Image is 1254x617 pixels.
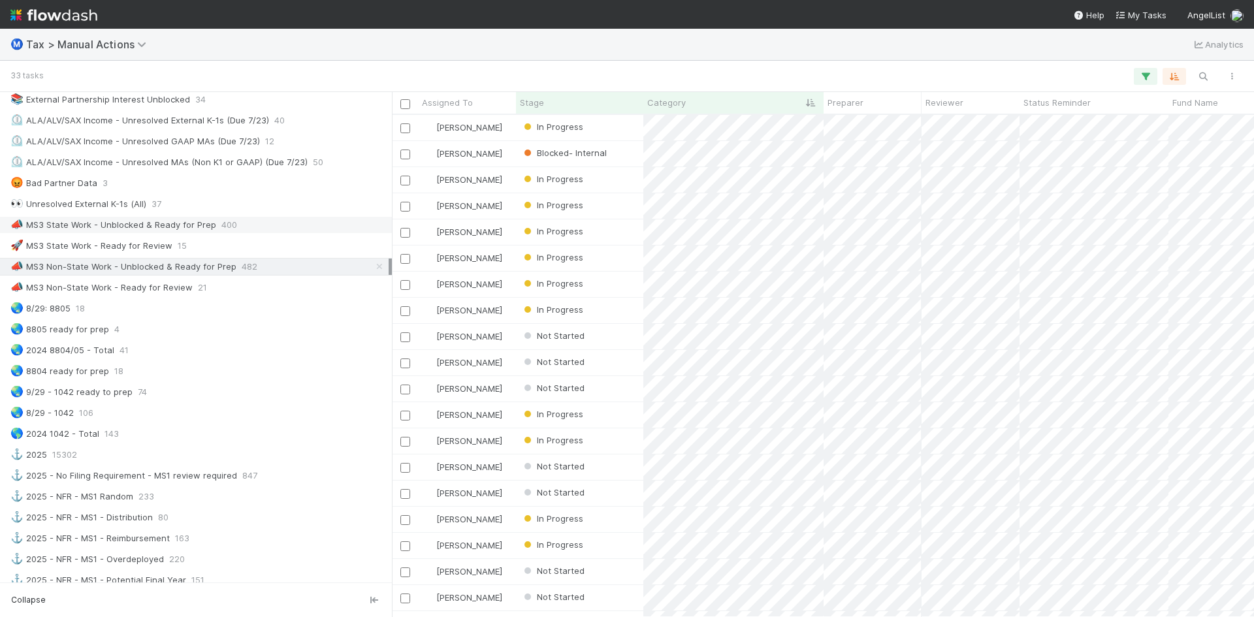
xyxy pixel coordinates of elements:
div: Unresolved External K-1s (All) [10,196,146,212]
span: In Progress [521,174,583,184]
span: Stage [520,96,544,109]
div: [PERSON_NAME] [423,251,502,264]
span: 34 [195,91,206,108]
span: 📣 [10,219,24,230]
input: Toggle Row Selected [400,437,410,447]
span: [PERSON_NAME] [436,148,502,159]
span: 📣 [10,261,24,272]
div: [PERSON_NAME] [423,591,502,604]
span: [PERSON_NAME] [436,331,502,341]
div: [PERSON_NAME] [423,486,502,499]
div: External Partnership Interest Unblocked [10,91,190,108]
div: In Progress [521,303,583,316]
span: 🚀 [10,240,24,251]
span: [PERSON_NAME] [436,566,502,577]
span: ⚓ [10,449,24,460]
div: ALA/ALV/SAX Income - Unresolved GAAP MAs (Due 7/23) [10,133,260,150]
img: avatar_711f55b7-5a46-40da-996f-bc93b6b86381.png [424,566,434,577]
div: [PERSON_NAME] [423,382,502,395]
span: 🌏 [10,344,24,355]
div: 2025 - NFR - MS1 - Reimbursement [10,530,170,546]
span: Not Started [521,565,585,576]
span: 🌏 [10,302,24,313]
div: [PERSON_NAME] [423,173,502,186]
span: 😡 [10,177,24,188]
div: [PERSON_NAME] [423,121,502,134]
img: avatar_e41e7ae5-e7d9-4d8d-9f56-31b0d7a2f4fd.png [424,200,434,211]
span: Not Started [521,487,585,498]
div: 8804 ready for prep [10,363,109,379]
span: 4 [114,321,120,338]
input: Toggle Row Selected [400,280,410,290]
div: ALA/ALV/SAX Income - Unresolved External K-1s (Due 7/23) [10,112,269,129]
input: Toggle Row Selected [400,463,410,473]
span: Blocked- Internal [521,148,607,158]
img: avatar_711f55b7-5a46-40da-996f-bc93b6b86381.png [424,488,434,498]
span: [PERSON_NAME] [436,514,502,524]
input: Toggle Row Selected [400,358,410,368]
span: [PERSON_NAME] [436,435,502,446]
div: MS3 State Work - Unblocked & Ready for Prep [10,217,216,233]
span: ⚓ [10,511,24,522]
span: Ⓜ️ [10,39,24,50]
span: 12 [265,133,274,150]
span: Assigned To [422,96,473,109]
span: [PERSON_NAME] [436,383,502,394]
span: [PERSON_NAME] [436,540,502,550]
span: Reviewer [925,96,963,109]
span: [PERSON_NAME] [436,253,502,263]
input: Toggle Row Selected [400,567,410,577]
div: MS3 Non-State Work - Ready for Review [10,279,193,296]
div: [PERSON_NAME] [423,304,502,317]
div: Not Started [521,355,585,368]
div: In Progress [521,198,583,212]
span: 📣 [10,281,24,293]
div: In Progress [521,120,583,133]
div: Help [1073,8,1104,22]
span: 482 [242,259,257,275]
div: [PERSON_NAME] [423,513,502,526]
span: 🌏 [10,323,24,334]
input: Toggle Row Selected [400,306,410,316]
span: 📚 [10,93,24,104]
div: Not Started [521,590,585,603]
span: 233 [138,488,154,505]
span: In Progress [521,252,583,262]
div: [PERSON_NAME] [423,199,502,212]
div: [PERSON_NAME] [423,434,502,447]
span: Not Started [521,330,585,341]
span: 151 [191,572,204,588]
div: [PERSON_NAME] [423,225,502,238]
span: 3 [103,175,108,191]
img: avatar_711f55b7-5a46-40da-996f-bc93b6b86381.png [424,592,434,603]
img: avatar_66854b90-094e-431f-b713-6ac88429a2b8.png [424,122,434,133]
span: 143 [104,426,119,442]
span: [PERSON_NAME] [436,174,502,185]
div: Not Started [521,381,585,394]
img: avatar_e41e7ae5-e7d9-4d8d-9f56-31b0d7a2f4fd.png [424,227,434,237]
span: Category [647,96,686,109]
span: [PERSON_NAME] [436,488,502,498]
span: Not Started [521,356,585,367]
div: [PERSON_NAME] [423,460,502,473]
span: 🌏 [10,365,24,376]
span: Preparer [828,96,863,109]
span: 847 [242,467,257,484]
span: [PERSON_NAME] [436,357,502,368]
div: 2025 - NFR - MS1 - Overdeployed [10,551,164,567]
span: 👀 [10,198,24,209]
span: ⚓ [10,490,24,501]
span: [PERSON_NAME] [436,462,502,472]
input: Toggle Row Selected [400,202,410,212]
div: 8805 ready for prep [10,321,109,338]
span: 50 [313,154,323,170]
div: 8/29: 8805 [10,300,71,317]
span: [PERSON_NAME] [436,122,502,133]
div: [PERSON_NAME] [423,539,502,552]
div: MS3 State Work - Ready for Review [10,238,172,254]
span: 106 [79,405,93,421]
span: ⏲️ [10,114,24,125]
span: [PERSON_NAME] [436,409,502,420]
input: Toggle Row Selected [400,123,410,133]
input: Toggle Row Selected [400,385,410,394]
